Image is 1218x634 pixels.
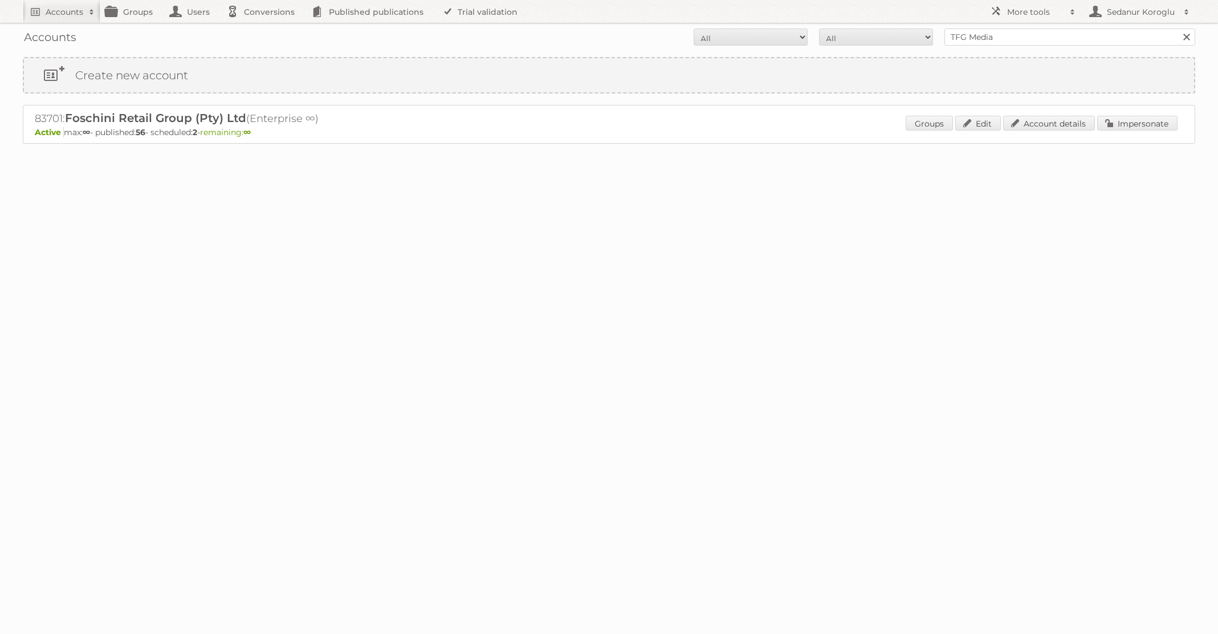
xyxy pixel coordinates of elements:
strong: 2 [193,127,197,137]
h2: 83701: (Enterprise ∞) [35,111,434,126]
p: max: - published: - scheduled: - [35,127,1183,137]
h2: Sedanur Koroglu [1104,6,1178,18]
strong: 56 [136,127,145,137]
strong: ∞ [243,127,251,137]
span: Foschini Retail Group (Pty) Ltd [65,111,246,125]
span: Active [35,127,64,137]
a: Edit [955,116,1001,131]
h2: Accounts [46,6,83,18]
a: Groups [906,116,953,131]
a: Impersonate [1097,116,1178,131]
strong: ∞ [83,127,90,137]
a: Create new account [24,58,1194,92]
a: Account details [1003,116,1095,131]
h2: More tools [1007,6,1064,18]
span: remaining: [200,127,251,137]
